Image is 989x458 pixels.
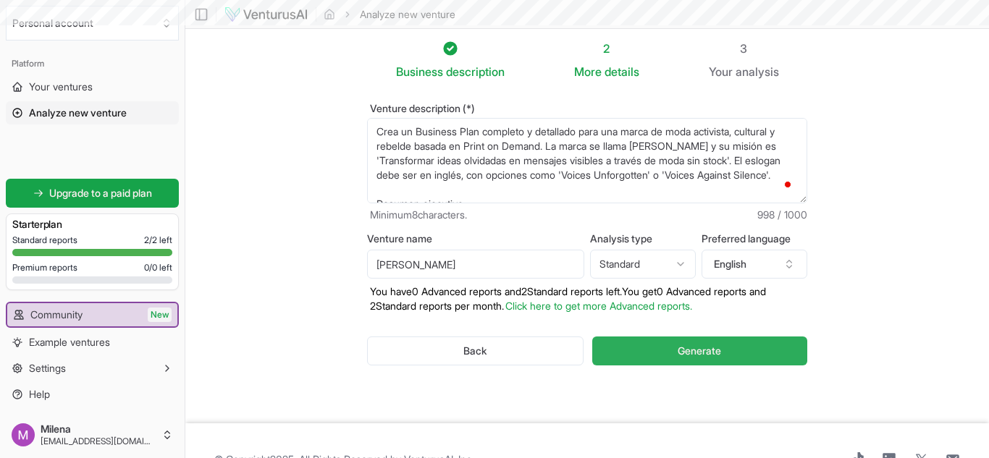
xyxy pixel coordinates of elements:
[144,234,172,246] span: 2 / 2 left
[12,423,35,446] img: ACg8ocLDqd3l31Yq01Cd6219WpSYDleN4pf87yXIbIYhwjPVMEnF0Q=s96-c
[367,103,807,114] label: Venture description (*)
[6,101,179,124] a: Analyze new venture
[30,308,83,322] span: Community
[12,262,77,273] span: Premium reports
[29,106,127,120] span: Analyze new venture
[29,361,66,376] span: Settings
[144,262,172,273] span: 0 / 0 left
[29,335,110,349] span: Example ventures
[370,208,467,222] span: Minimum 8 characters.
[736,64,779,79] span: analysis
[367,118,807,203] textarea: To enrich screen reader interactions, please activate Accessibility in Grammarly extension settings
[12,217,172,232] h3: Starter plan
[505,300,692,312] a: Click here to get more Advanced reports.
[678,344,721,358] span: Generate
[29,80,93,94] span: Your ventures
[6,52,179,75] div: Platform
[12,234,77,246] span: Standard reports
[757,208,807,222] span: 998 / 1000
[709,40,779,57] div: 3
[367,336,584,365] button: Back
[592,336,807,365] button: Generate
[574,63,602,80] span: More
[148,308,172,322] span: New
[6,75,179,98] a: Your ventures
[6,357,179,380] button: Settings
[41,436,156,447] span: [EMAIL_ADDRESS][DOMAIN_NAME]
[6,331,179,354] a: Example ventures
[574,40,639,57] div: 2
[396,63,443,80] span: Business
[446,64,505,79] span: description
[49,186,152,200] span: Upgrade to a paid plan
[6,417,179,452] button: Milena[EMAIL_ADDRESS][DOMAIN_NAME]
[605,64,639,79] span: details
[702,234,807,244] label: Preferred language
[6,383,179,406] a: Help
[6,179,179,208] a: Upgrade to a paid plan
[709,63,733,80] span: Your
[702,250,807,279] button: English
[367,250,584,279] input: Optional venture name
[590,234,696,244] label: Analysis type
[7,303,177,326] a: CommunityNew
[29,387,50,402] span: Help
[367,234,584,244] label: Venture name
[367,284,807,313] p: You have 0 Advanced reports and 2 Standard reports left. Y ou get 0 Advanced reports and 2 Standa...
[41,423,156,436] span: Milena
